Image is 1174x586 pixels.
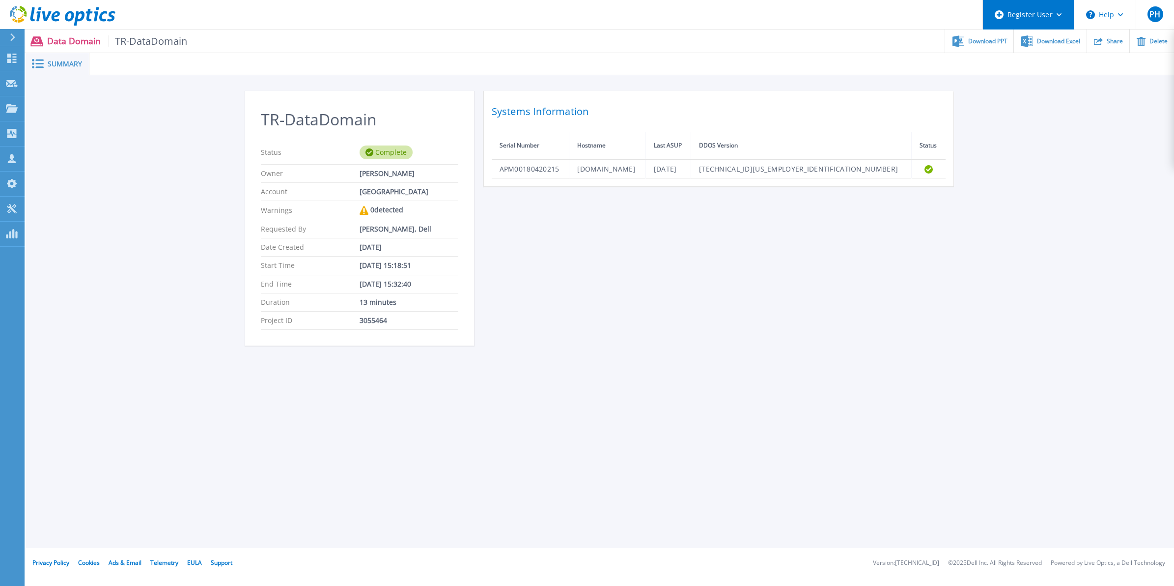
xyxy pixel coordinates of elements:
p: Data Domain [47,35,188,47]
li: Powered by Live Optics, a Dell Technology [1051,560,1165,566]
div: [GEOGRAPHIC_DATA] [360,188,458,196]
th: Hostname [569,132,645,159]
th: Last ASUP [645,132,691,159]
a: Ads & Email [109,558,141,567]
h2: TR-DataDomain [261,111,458,129]
li: Version: [TECHNICAL_ID] [873,560,939,566]
a: Support [211,558,232,567]
a: Telemetry [150,558,178,567]
td: APM00180420215 [492,159,569,178]
li: © 2025 Dell Inc. All Rights Reserved [948,560,1042,566]
th: Serial Number [492,132,569,159]
p: Requested By [261,225,360,233]
span: Share [1107,38,1123,44]
span: PH [1149,10,1160,18]
div: Complete [360,146,413,159]
span: Delete [1149,38,1168,44]
p: Start Time [261,262,360,269]
p: Project ID [261,317,360,324]
p: Warnings [261,206,360,215]
p: Owner [261,170,360,177]
div: [DATE] 15:18:51 [360,262,458,269]
div: 3055464 [360,317,458,324]
div: [DATE] 15:32:40 [360,280,458,288]
a: EULA [187,558,202,567]
span: TR-DataDomain [109,35,188,47]
div: [PERSON_NAME] [360,170,458,177]
p: Status [261,146,360,159]
td: [TECHNICAL_ID][US_EMPLOYER_IDENTIFICATION_NUMBER] [691,159,911,178]
a: Privacy Policy [32,558,69,567]
div: [PERSON_NAME], Dell [360,225,458,233]
a: Cookies [78,558,100,567]
td: [DATE] [645,159,691,178]
div: [DATE] [360,243,458,251]
th: DDOS Version [691,132,911,159]
span: Download Excel [1037,38,1080,44]
p: End Time [261,280,360,288]
th: Status [911,132,945,159]
h2: Systems Information [492,103,946,120]
div: 0 detected [360,206,458,215]
p: Duration [261,298,360,306]
p: Account [261,188,360,196]
p: Date Created [261,243,360,251]
span: Download PPT [968,38,1007,44]
td: [DOMAIN_NAME] [569,159,645,178]
div: 13 minutes [360,298,458,306]
span: Summary [48,60,82,67]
